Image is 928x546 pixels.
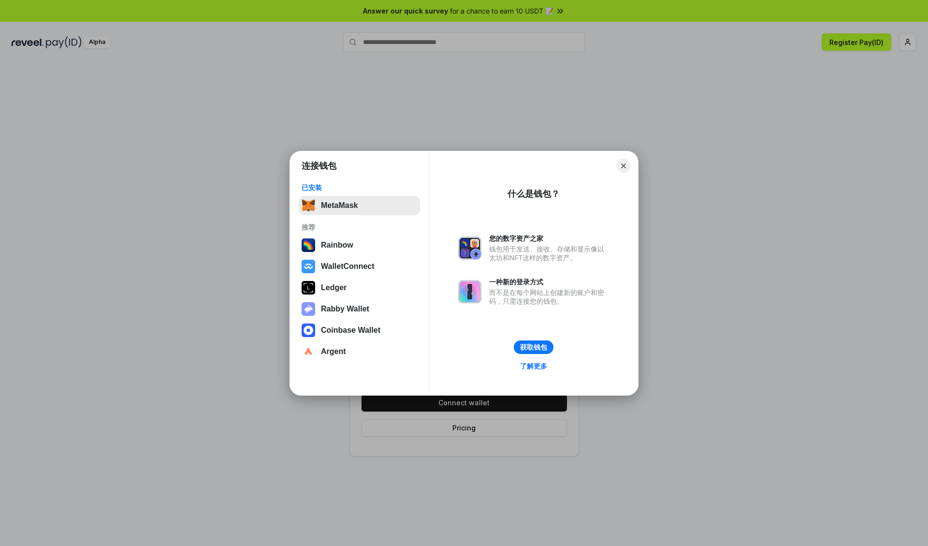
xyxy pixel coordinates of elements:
[302,223,417,232] div: 推荐
[321,201,358,210] div: MetaMask
[302,324,315,337] img: svg+xml,%3Csvg%20width%3D%2228%22%20height%3D%2228%22%20viewBox%3D%220%200%2028%2028%22%20fill%3D...
[299,342,420,361] button: Argent
[302,238,315,252] img: svg+xml,%3Csvg%20width%3D%22120%22%20height%3D%22120%22%20viewBox%3D%220%200%20120%20120%22%20fil...
[458,280,481,303] img: svg+xml,%3Csvg%20xmlns%3D%22http%3A%2F%2Fwww.w3.org%2F2000%2Fsvg%22%20fill%3D%22none%22%20viewBox...
[302,199,315,212] img: svg+xml,%3Csvg%20fill%3D%22none%22%20height%3D%2233%22%20viewBox%3D%220%200%2035%2033%22%20width%...
[321,347,346,356] div: Argent
[489,288,609,306] div: 而不是在每个网站上创建新的账户和密码，只需连接您的钱包。
[514,340,553,354] button: 获取钱包
[514,360,553,372] a: 了解更多
[489,278,609,286] div: 一种新的登录方式
[321,262,375,271] div: WalletConnect
[520,362,547,370] div: 了解更多
[302,160,336,172] h1: 连接钱包
[302,281,315,295] img: svg+xml,%3Csvg%20xmlns%3D%22http%3A%2F%2Fwww.w3.org%2F2000%2Fsvg%22%20width%3D%2228%22%20height%3...
[321,326,380,335] div: Coinbase Wallet
[617,159,630,173] button: Close
[299,257,420,276] button: WalletConnect
[302,260,315,273] img: svg+xml,%3Csvg%20width%3D%2228%22%20height%3D%2228%22%20viewBox%3D%220%200%2028%2028%22%20fill%3D...
[321,241,353,250] div: Rainbow
[321,305,369,313] div: Rabby Wallet
[299,299,420,319] button: Rabby Wallet
[302,183,417,192] div: 已安装
[302,345,315,358] img: svg+xml,%3Csvg%20width%3D%2228%22%20height%3D%2228%22%20viewBox%3D%220%200%2028%2028%22%20fill%3D...
[299,321,420,340] button: Coinbase Wallet
[299,196,420,215] button: MetaMask
[507,188,560,200] div: 什么是钱包？
[489,234,609,243] div: 您的数字资产之家
[299,278,420,297] button: Ledger
[520,343,547,352] div: 获取钱包
[302,302,315,316] img: svg+xml,%3Csvg%20xmlns%3D%22http%3A%2F%2Fwww.w3.org%2F2000%2Fsvg%22%20fill%3D%22none%22%20viewBox...
[321,283,347,292] div: Ledger
[489,245,609,262] div: 钱包用于发送、接收、存储和显示像以太坊和NFT这样的数字资产。
[458,236,481,260] img: svg+xml,%3Csvg%20xmlns%3D%22http%3A%2F%2Fwww.w3.org%2F2000%2Fsvg%22%20fill%3D%22none%22%20viewBox...
[299,236,420,255] button: Rainbow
